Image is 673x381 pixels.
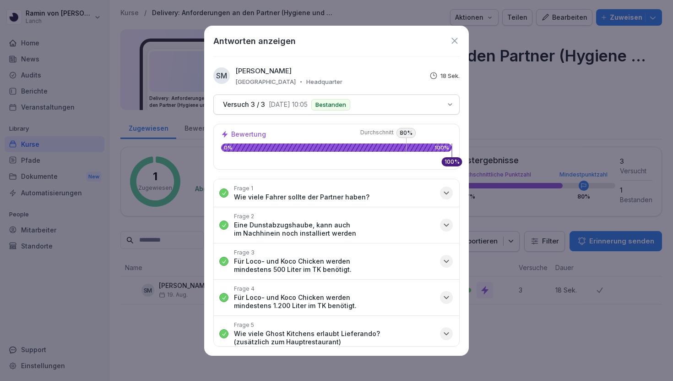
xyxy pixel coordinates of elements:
p: 18 Sek. [440,72,460,79]
p: Frage 4 [234,285,255,293]
button: Frage 2Eine Dunstabzugshaube, kann auch im Nachhinein noch installiert werden [214,207,459,243]
p: Wie viele Ghost Kitchens erlaubt Lieferando? (zusätzlich zum Hauptrestaurant) [234,330,434,346]
p: Versuch 3 / 3 [223,100,265,109]
p: [DATE] 10:05 [269,101,308,108]
p: Eine Dunstabzugshaube, kann auch im Nachhinein noch installiert werden [234,221,434,237]
p: Bewertung [231,131,266,138]
button: Frage 1Wie viele Fahrer sollte der Partner haben? [214,179,459,207]
p: Frage 5 [234,321,254,329]
p: [GEOGRAPHIC_DATA] [235,78,296,85]
p: 100% [434,145,449,150]
button: Frage 3Für Loco- und Koco Chicken werden mindestens 500 Liter im TK benötigt. [214,243,459,279]
button: Frage 5Wie viele Ghost Kitchens erlaubt Lieferando? (zusätzlich zum Hauptrestaurant) [214,316,459,352]
span: Durchschnitt [339,129,394,136]
p: Frage 3 [234,249,255,256]
p: Für Loco- und Koco Chicken werden mindestens 500 Liter im TK benötigt. [234,257,434,274]
p: Für Loco- und Koco Chicken werden mindestens 1.200 Liter im TK benötigt. [234,293,434,310]
p: 0% [221,145,452,150]
p: Bestanden [315,102,346,108]
p: 80 % [396,128,416,138]
p: 100 % [445,159,460,165]
p: Frage 2 [234,213,254,220]
p: Frage 1 [234,185,253,192]
p: [PERSON_NAME] [235,66,292,77]
p: Wie viele Fahrer sollte der Partner haben? [234,193,369,201]
h1: Antworten anzeigen [213,35,296,47]
div: SM [213,67,230,84]
p: Headquarter [306,78,342,85]
button: Frage 4Für Loco- und Koco Chicken werden mindestens 1.200 Liter im TK benötigt. [214,280,459,315]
